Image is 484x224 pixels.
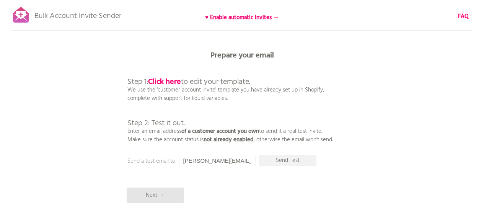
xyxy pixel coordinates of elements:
p: Bulk Account Invite Sender [34,5,121,24]
span: Step 1: to edit your template. [127,76,250,88]
b: Prepare your email [210,49,274,62]
b: ♥ Enable automatic invites → [205,13,279,22]
p: We use the 'customer account invite' template you have already set up in Shopify, complete with s... [127,61,333,144]
p: Next → [127,188,184,203]
a: Click here [148,76,181,88]
a: FAQ [458,12,469,21]
b: of a customer account you own [181,127,259,136]
p: Send a test email to [127,157,280,165]
b: not already enabled [204,135,254,144]
span: Step 2: Test it out. [127,117,185,129]
p: Send Test [259,155,316,166]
